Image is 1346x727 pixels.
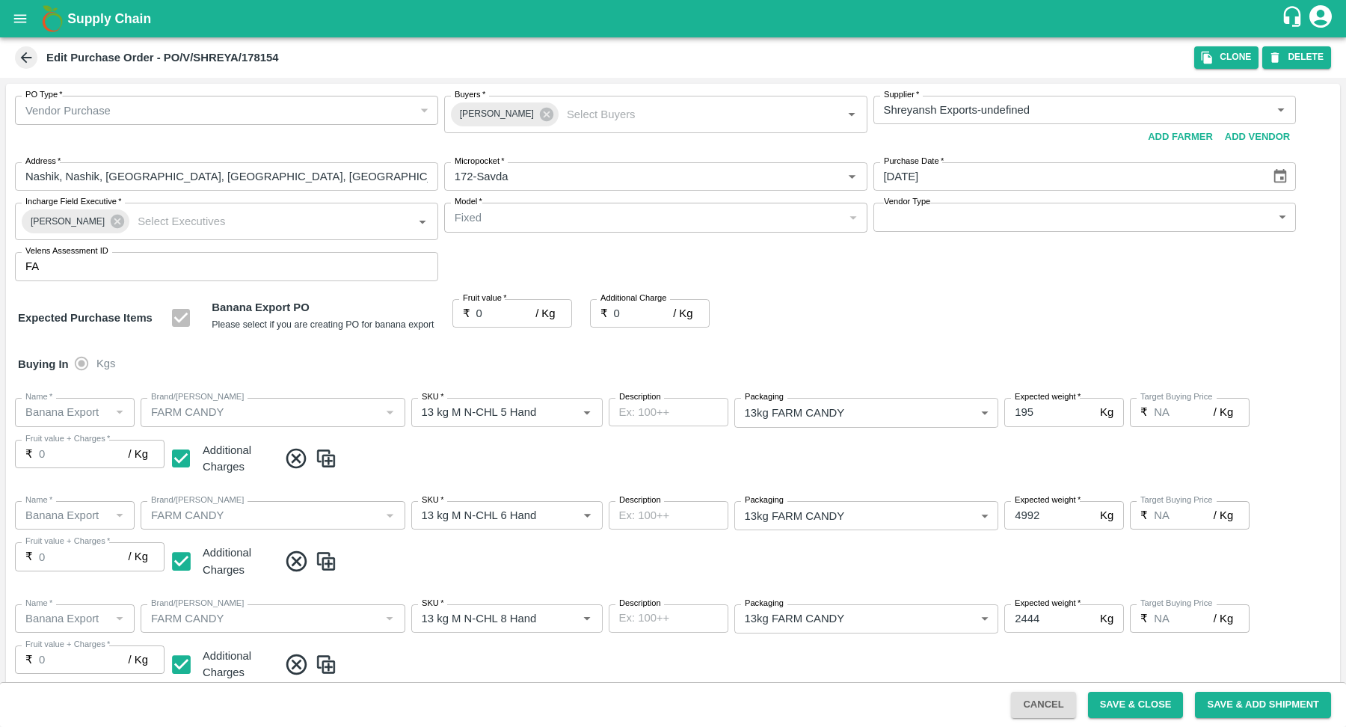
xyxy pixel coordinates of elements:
[1214,404,1233,420] p: / Kg
[203,545,275,578] div: Additional Charges
[422,494,443,506] label: SKU
[1140,507,1148,524] p: ₹
[19,402,105,422] input: Name
[1088,692,1184,718] button: Save & Close
[455,89,485,101] label: Buyers
[1219,124,1296,150] button: Add Vendor
[46,52,278,64] b: Edit Purchase Order - PO/V/SHREYA/178154
[1140,494,1213,506] label: Target Buying Price
[463,292,507,304] label: Fruit value
[1015,494,1081,506] label: Expected weight
[577,609,597,628] button: Open
[561,105,819,124] input: Select Buyers
[170,440,275,478] div: Additional Charges
[1214,507,1233,524] p: / Kg
[1015,598,1081,610] label: Expected weight
[67,11,151,26] b: Supply Chain
[96,355,116,372] span: Kgs
[455,196,482,208] label: Model
[25,446,33,462] p: ₹
[745,598,784,610] label: Packaging
[3,1,37,36] button: open drawer
[416,609,554,628] input: SKU
[1307,3,1334,34] div: account of current user
[37,4,67,34] img: logo
[145,506,376,525] input: Create Brand/Marka
[455,209,482,226] p: Fixed
[1100,507,1113,524] p: Kg
[67,8,1281,29] a: Supply Chain
[25,391,52,403] label: Name
[884,196,930,208] label: Vendor Type
[145,609,376,628] input: Create Brand/Marka
[39,440,129,468] input: 0.0
[1140,598,1213,610] label: Target Buying Price
[151,598,244,610] label: Brand/[PERSON_NAME]
[577,506,597,525] button: Open
[745,494,784,506] label: Packaging
[315,447,337,471] img: CloneIcon
[170,645,275,684] div: Additional Charges
[22,214,114,230] span: [PERSON_NAME]
[451,106,543,122] span: [PERSON_NAME]
[1015,391,1081,403] label: Expected weight
[745,508,845,524] p: 13kg FARM CANDY
[170,542,275,580] div: Additional Charges
[476,299,536,328] input: 0.0
[12,349,75,380] h6: Buying In
[315,652,337,677] img: CloneIcon
[1271,100,1291,120] button: Open
[25,639,110,651] label: Fruit value + Charges
[745,610,845,627] p: 13kg FARM CANDY
[25,258,39,274] p: FA
[1154,501,1214,530] input: 0.0
[619,391,661,403] label: Description
[203,442,275,476] div: Additional Charges
[1140,391,1213,403] label: Target Buying Price
[75,349,128,378] div: buying_in
[745,405,845,421] p: 13kg FARM CANDY
[25,156,61,168] label: Address
[25,89,63,101] label: PO Type
[884,156,944,168] label: Purchase Date
[39,645,129,674] input: 0.0
[15,162,438,191] input: Address
[1281,5,1307,32] div: customer-support
[1011,692,1075,718] button: Cancel
[212,301,309,313] b: Banana Export PO
[619,494,661,506] label: Description
[1140,610,1148,627] p: ₹
[145,402,376,422] input: Create Brand/Marka
[878,100,1248,120] input: Select Supplier
[1194,46,1259,68] button: Clone
[535,305,555,322] p: / Kg
[25,494,52,506] label: Name
[745,391,784,403] label: Packaging
[212,319,434,330] small: Please select if you are creating PO for banana export
[1195,692,1331,718] button: Save & Add Shipment
[416,506,554,525] input: SKU
[600,305,608,322] p: ₹
[25,548,33,565] p: ₹
[1140,404,1148,420] p: ₹
[1100,610,1113,627] p: Kg
[1004,501,1094,530] input: 0.0
[19,609,105,628] input: Name
[842,105,861,124] button: Open
[39,542,129,571] input: 0.0
[463,305,470,322] p: ₹
[18,312,153,324] strong: Expected Purchase Items
[315,549,337,574] img: CloneIcon
[422,391,443,403] label: SKU
[1214,610,1233,627] p: / Kg
[129,548,148,565] p: / Kg
[1004,604,1094,633] input: 0.0
[22,209,129,233] div: [PERSON_NAME]
[673,305,692,322] p: / Kg
[25,245,108,257] label: Velens Assessment ID
[455,156,505,168] label: Micropocket
[884,89,919,101] label: Supplier
[1004,398,1094,426] input: 0.0
[449,167,819,186] input: Micropocket
[614,299,674,328] input: 0.0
